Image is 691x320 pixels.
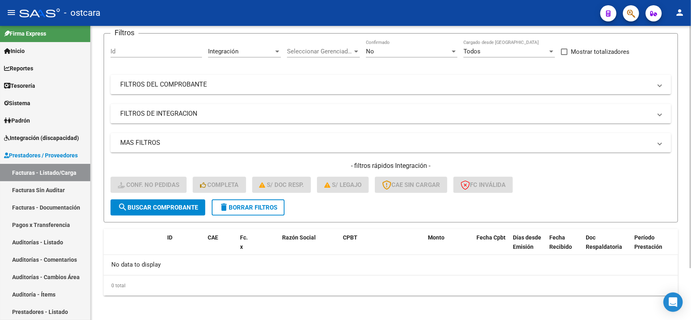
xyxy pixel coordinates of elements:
span: - ostcara [64,4,100,22]
span: FC Inválida [461,181,506,189]
span: Integración (discapacidad) [4,134,79,142]
span: Completa [200,181,239,189]
span: Borrar Filtros [219,204,277,211]
button: Conf. no pedidas [111,177,187,193]
span: Fecha Recibido [549,234,572,250]
span: Razón Social [282,234,316,241]
button: Buscar Comprobante [111,199,205,216]
datatable-header-cell: Período Prestación [631,229,676,265]
span: S/ legajo [324,181,361,189]
mat-icon: menu [6,8,16,17]
button: Borrar Filtros [212,199,285,216]
datatable-header-cell: Fc. x [237,229,253,265]
span: Integración [208,48,238,55]
span: Mostrar totalizadores [571,47,629,57]
mat-panel-title: FILTROS DEL COMPROBANTE [120,80,652,89]
button: S/ legajo [317,177,369,193]
mat-expansion-panel-header: FILTROS DEL COMPROBANTE [111,75,671,94]
span: CAE SIN CARGAR [382,181,440,189]
mat-panel-title: FILTROS DE INTEGRACION [120,109,652,118]
span: Días desde Emisión [513,234,541,250]
span: Prestadores / Proveedores [4,151,78,160]
span: CAE [208,234,218,241]
span: Sistema [4,99,30,108]
span: Seleccionar Gerenciador [287,48,353,55]
button: S/ Doc Resp. [252,177,311,193]
span: Tesorería [4,81,35,90]
button: CAE SIN CARGAR [375,177,447,193]
span: Padrón [4,116,30,125]
span: Fc. x [240,234,248,250]
div: 0 total [104,275,678,296]
span: Doc Respaldatoria [586,234,622,250]
span: Firma Express [4,29,46,38]
mat-icon: person [675,8,685,17]
mat-expansion-panel-header: MAS FILTROS [111,133,671,153]
div: No data to display [104,255,678,275]
span: CPBT [343,234,357,241]
span: Conf. no pedidas [118,181,179,189]
mat-icon: search [118,202,128,212]
datatable-header-cell: Razón Social [279,229,340,265]
datatable-header-cell: Monto [425,229,473,265]
span: S/ Doc Resp. [259,181,304,189]
span: No [366,48,374,55]
datatable-header-cell: ID [164,229,204,265]
mat-icon: delete [219,202,229,212]
span: Período Prestación [634,234,662,250]
span: Reportes [4,64,33,73]
div: Open Intercom Messenger [663,292,683,312]
h3: Filtros [111,27,138,38]
span: Fecha Cpbt [476,234,506,241]
span: Inicio [4,47,25,55]
datatable-header-cell: Doc Respaldatoria [583,229,631,265]
mat-panel-title: MAS FILTROS [120,138,652,147]
span: Buscar Comprobante [118,204,198,211]
datatable-header-cell: Días desde Emisión [510,229,546,265]
span: Todos [464,48,481,55]
span: Monto [428,234,444,241]
datatable-header-cell: Fecha Recibido [546,229,583,265]
h4: - filtros rápidos Integración - [111,161,671,170]
datatable-header-cell: Fecha Cpbt [473,229,510,265]
span: ID [167,234,172,241]
datatable-header-cell: CAE [204,229,237,265]
datatable-header-cell: CPBT [340,229,425,265]
mat-expansion-panel-header: FILTROS DE INTEGRACION [111,104,671,123]
button: Completa [193,177,246,193]
button: FC Inválida [453,177,513,193]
